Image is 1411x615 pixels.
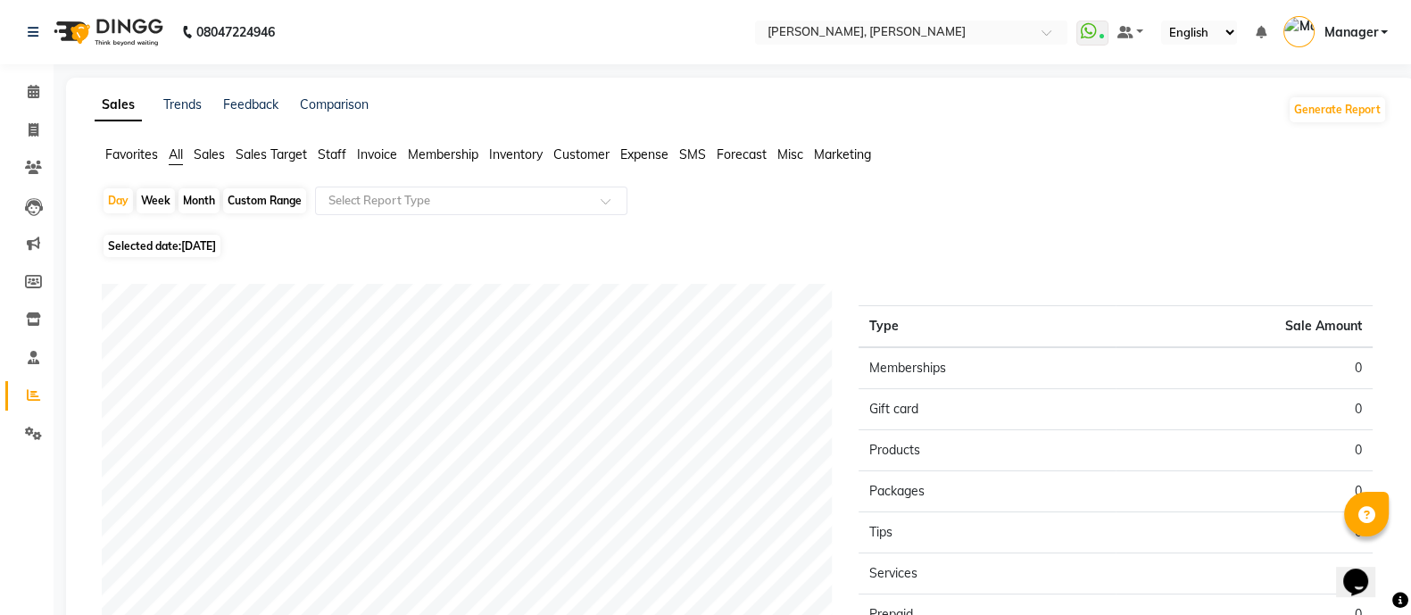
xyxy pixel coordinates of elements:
img: logo [46,7,168,57]
span: Customer [553,146,610,162]
td: Products [859,430,1116,471]
td: Services [859,553,1116,594]
td: Memberships [859,347,1116,389]
td: 0 [1116,347,1373,389]
a: Trends [163,96,202,112]
span: Invoice [357,146,397,162]
a: Feedback [223,96,278,112]
span: Selected date: [104,235,220,257]
span: Inventory [489,146,543,162]
button: Generate Report [1290,97,1385,122]
td: Gift card [859,389,1116,430]
a: Sales [95,89,142,121]
span: Sales Target [236,146,307,162]
td: 0 [1116,471,1373,512]
span: Sales [194,146,225,162]
span: Favorites [105,146,158,162]
span: Manager [1324,23,1377,42]
td: Tips [859,512,1116,553]
a: Comparison [300,96,369,112]
span: Membership [408,146,478,162]
div: Week [137,188,175,213]
td: 0 [1116,553,1373,594]
div: Day [104,188,133,213]
iframe: chat widget [1336,544,1393,597]
td: 0 [1116,389,1373,430]
td: 0 [1116,512,1373,553]
span: Marketing [814,146,871,162]
th: Sale Amount [1116,306,1373,348]
span: SMS [679,146,706,162]
span: Misc [777,146,803,162]
span: Forecast [717,146,767,162]
td: 0 [1116,430,1373,471]
span: Expense [620,146,668,162]
span: [DATE] [181,239,216,253]
img: Manager [1283,16,1315,47]
td: Packages [859,471,1116,512]
span: All [169,146,183,162]
b: 08047224946 [196,7,275,57]
span: Staff [318,146,346,162]
div: Custom Range [223,188,306,213]
th: Type [859,306,1116,348]
div: Month [178,188,220,213]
